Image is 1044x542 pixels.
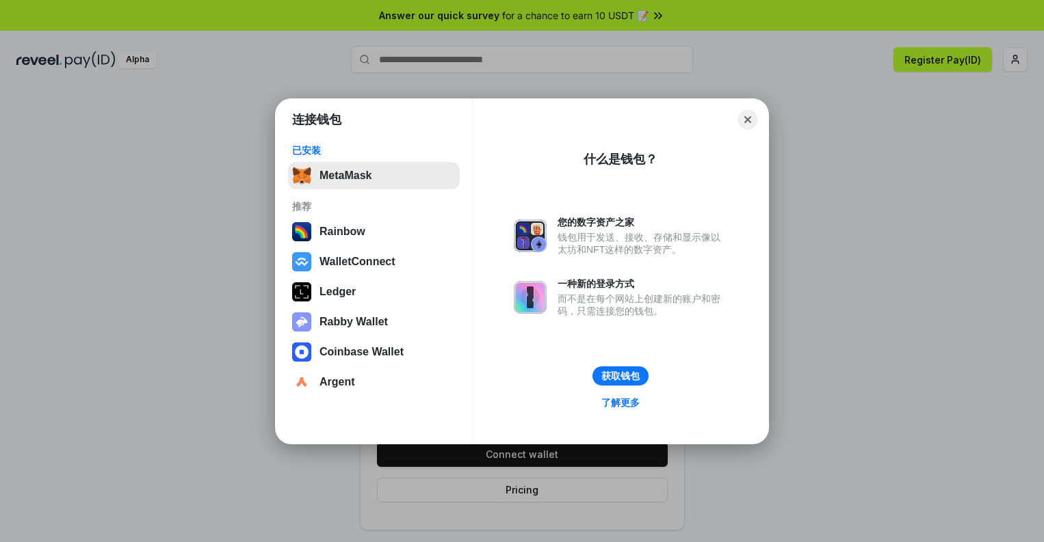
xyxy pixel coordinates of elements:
img: svg+xml,%3Csvg%20xmlns%3D%22http%3A%2F%2Fwww.w3.org%2F2000%2Fsvg%22%20width%3D%2228%22%20height%3... [292,282,311,301]
img: svg+xml,%3Csvg%20xmlns%3D%22http%3A%2F%2Fwww.w3.org%2F2000%2Fsvg%22%20fill%3D%22none%22%20viewBox... [514,281,547,314]
div: 推荐 [292,200,456,213]
div: 什么是钱包？ [584,151,657,167]
button: Rainbow [288,218,460,245]
div: MetaMask [319,170,371,182]
div: WalletConnect [319,256,395,268]
div: Rabby Wallet [319,316,388,328]
button: Argent [288,368,460,396]
div: 已安装 [292,144,456,157]
img: svg+xml,%3Csvg%20xmlns%3D%22http%3A%2F%2Fwww.w3.org%2F2000%2Fsvg%22%20fill%3D%22none%22%20viewBox... [514,219,547,252]
div: 了解更多 [601,396,640,409]
div: Rainbow [319,226,365,238]
img: svg+xml,%3Csvg%20xmlns%3D%22http%3A%2F%2Fwww.w3.org%2F2000%2Fsvg%22%20fill%3D%22none%22%20viewBox... [292,312,311,331]
img: svg+xml,%3Csvg%20width%3D%22120%22%20height%3D%22120%22%20viewBox%3D%220%200%20120%20120%22%20fil... [292,222,311,241]
div: 获取钱包 [601,370,640,382]
a: 了解更多 [593,394,648,411]
div: 钱包用于发送、接收、存储和显示像以太坊和NFT这样的数字资产。 [558,231,727,256]
button: Rabby Wallet [288,308,460,336]
div: 而不是在每个网站上创建新的账户和密码，只需连接您的钱包。 [558,293,727,317]
div: Coinbase Wallet [319,346,404,358]
img: svg+xml,%3Csvg%20fill%3D%22none%22%20height%3D%2233%22%20viewBox%3D%220%200%2035%2033%22%20width%... [292,166,311,185]
button: WalletConnect [288,248,460,275]
img: svg+xml,%3Csvg%20width%3D%2228%22%20height%3D%2228%22%20viewBox%3D%220%200%2028%2028%22%20fill%3D... [292,342,311,362]
div: Ledger [319,286,356,298]
h1: 连接钱包 [292,111,341,128]
div: Argent [319,376,355,388]
button: Coinbase Wallet [288,338,460,366]
img: svg+xml,%3Csvg%20width%3D%2228%22%20height%3D%2228%22%20viewBox%3D%220%200%2028%2028%22%20fill%3D... [292,372,311,392]
button: 获取钱包 [592,366,649,385]
button: Ledger [288,278,460,306]
button: MetaMask [288,162,460,189]
img: svg+xml,%3Csvg%20width%3D%2228%22%20height%3D%2228%22%20viewBox%3D%220%200%2028%2028%22%20fill%3D... [292,252,311,271]
button: Close [738,110,757,129]
div: 一种新的登录方式 [558,277,727,290]
div: 您的数字资产之家 [558,216,727,228]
